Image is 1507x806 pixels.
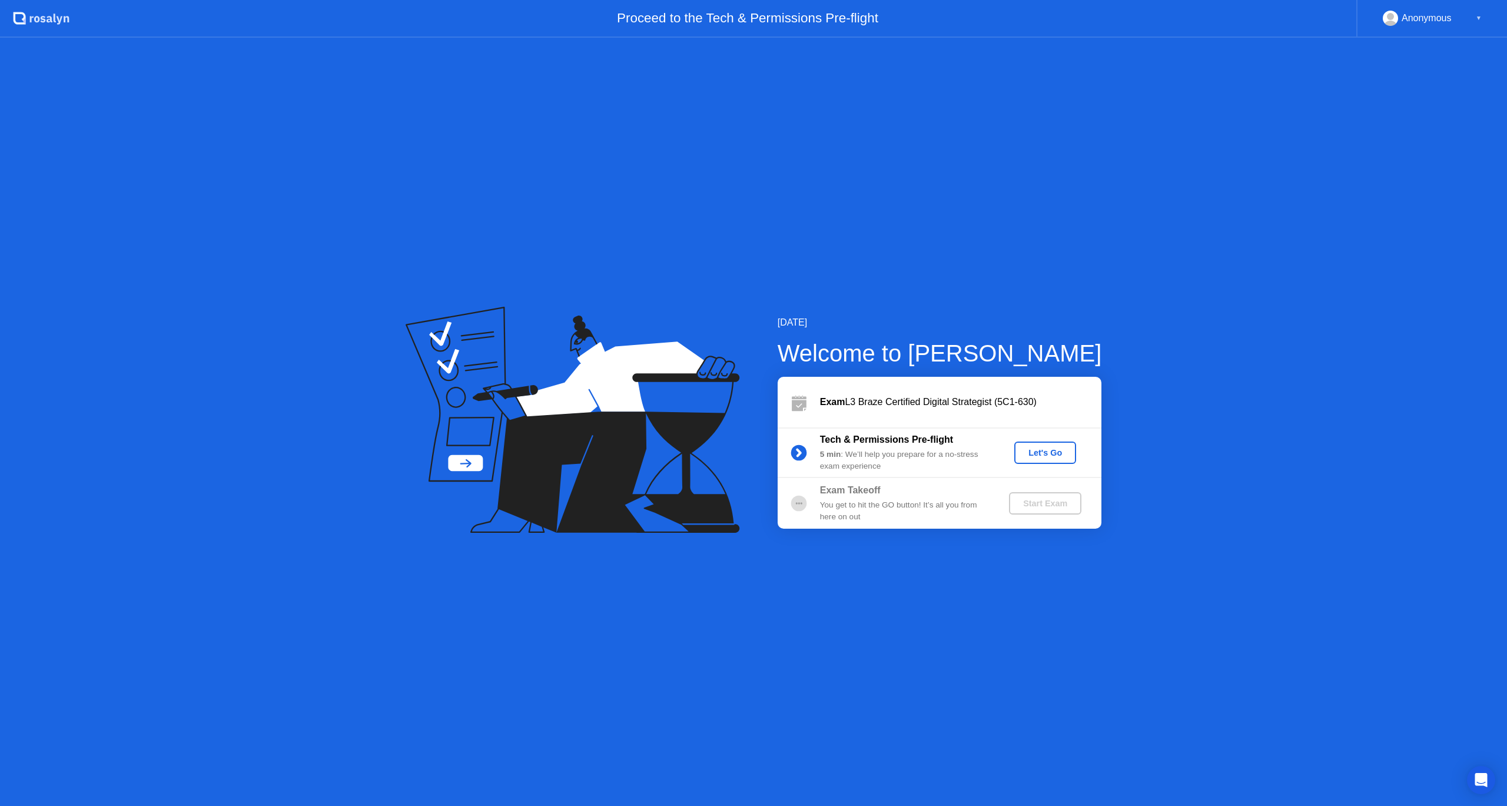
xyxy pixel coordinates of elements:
[1402,11,1452,26] div: Anonymous
[820,449,990,473] div: : We’ll help you prepare for a no-stress exam experience
[820,450,841,459] b: 5 min
[778,336,1102,371] div: Welcome to [PERSON_NAME]
[820,397,845,407] b: Exam
[820,485,881,495] b: Exam Takeoff
[1009,492,1081,515] button: Start Exam
[1014,442,1076,464] button: Let's Go
[820,395,1101,409] div: L3 Braze Certified Digital Strategist (5C1-630)
[1476,11,1482,26] div: ▼
[778,316,1102,330] div: [DATE]
[820,434,953,445] b: Tech & Permissions Pre-flight
[1467,766,1495,794] div: Open Intercom Messenger
[820,499,990,523] div: You get to hit the GO button! It’s all you from here on out
[1014,499,1077,508] div: Start Exam
[1019,448,1071,457] div: Let's Go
